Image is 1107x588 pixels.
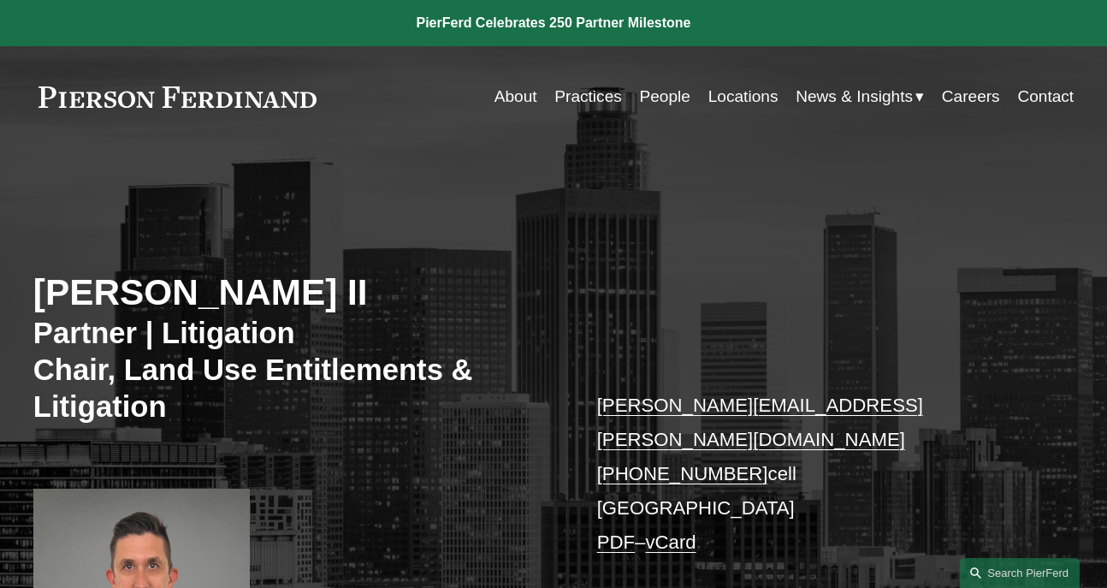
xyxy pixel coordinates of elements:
a: Careers [942,80,1000,113]
h2: [PERSON_NAME] II [33,270,553,314]
a: Practices [554,80,622,113]
a: About [494,80,537,113]
a: PDF [597,532,635,553]
span: News & Insights [796,82,913,111]
p: cell [GEOGRAPHIC_DATA] – [597,389,1031,560]
a: Contact [1017,80,1074,113]
a: Search this site [960,558,1080,588]
a: [PHONE_NUMBER] [597,463,768,484]
h3: Partner | Litigation Chair, Land Use Entitlements & Litigation [33,315,553,425]
a: folder dropdown [796,80,924,113]
a: People [640,80,690,113]
a: Locations [708,80,778,113]
a: vCard [645,532,696,553]
a: [PERSON_NAME][EMAIL_ADDRESS][PERSON_NAME][DOMAIN_NAME] [597,395,923,450]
